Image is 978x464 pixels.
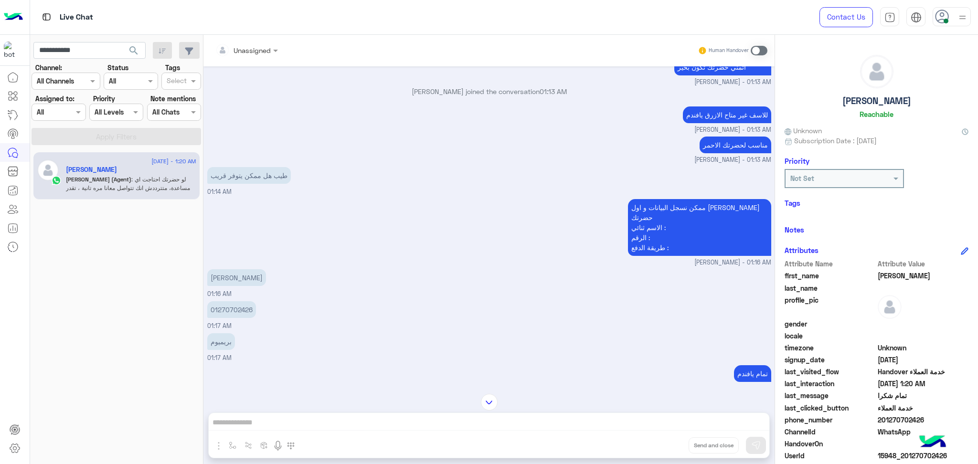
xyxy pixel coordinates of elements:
span: 2 [878,427,969,437]
span: timezone [785,343,876,353]
span: Omar [878,271,969,281]
label: Tags [165,63,180,73]
span: null [878,319,969,329]
label: Assigned to: [35,94,74,104]
span: [PERSON_NAME] - 01:13 AM [694,156,771,165]
span: 2025-09-11T17:23:55.872Z [878,355,969,365]
span: last_message [785,390,876,401]
label: Status [107,63,128,73]
span: ChannelId [785,427,876,437]
span: [PERSON_NAME] (Agent) [66,176,131,183]
span: last_interaction [785,379,876,389]
button: Apply Filters [32,128,201,145]
h6: Priority [785,157,809,165]
span: last_name [785,283,876,293]
p: 13/9/2025, 1:13 AM [700,137,771,153]
span: 01:17 AM [207,322,232,329]
img: 1403182699927242 [4,42,21,59]
p: 13/9/2025, 1:16 AM [207,269,266,286]
span: locale [785,331,876,341]
span: profile_pic [785,295,876,317]
img: defaultAdmin.png [37,159,59,181]
img: profile [957,11,968,23]
h5: Omar [66,166,117,174]
span: [PERSON_NAME] - 01:16 AM [694,258,771,267]
span: 2025-09-12T22:20:11.747Z [878,379,969,389]
label: Channel: [35,63,62,73]
span: UserId [785,451,876,461]
a: Contact Us [819,7,873,27]
span: 01:16 AM [207,290,232,297]
p: 13/9/2025, 1:17 AM [207,301,256,318]
p: 13/9/2025, 1:16 AM [628,199,771,256]
img: WhatsApp [52,176,61,185]
span: 01:14 AM [207,188,232,195]
span: search [128,45,139,56]
span: last_visited_flow [785,367,876,377]
span: gender [785,319,876,329]
span: تمام شكرا [878,390,969,401]
span: Unknown [878,343,969,353]
h6: Reachable [860,110,893,118]
span: [PERSON_NAME] - 01:18 AM [694,384,771,393]
img: defaultAdmin.png [878,295,902,319]
p: 13/9/2025, 1:18 AM [734,365,771,382]
span: first_name [785,271,876,281]
span: [PERSON_NAME] - 01:13 AM [694,78,771,87]
span: 01:13 AM [540,87,567,95]
span: [PERSON_NAME] - 01:13 AM [694,126,771,135]
label: Note mentions [150,94,196,104]
span: signup_date [785,355,876,365]
span: Handover خدمة العملاء [878,367,969,377]
small: Human Handover [709,47,749,54]
span: Unknown [785,126,822,136]
span: last_clicked_button [785,403,876,413]
span: خدمة العملاء [878,403,969,413]
p: [PERSON_NAME] joined the conversation [207,86,771,96]
span: [DATE] - 1:20 AM [151,157,196,166]
h6: Attributes [785,246,819,254]
label: Priority [93,94,115,104]
span: null [878,439,969,449]
button: search [122,42,146,63]
div: Select [165,75,187,88]
span: Attribute Name [785,259,876,269]
p: 13/9/2025, 1:14 AM [207,167,291,184]
img: tab [41,11,53,23]
span: null [878,331,969,341]
img: Logo [4,7,23,27]
span: HandoverOn [785,439,876,449]
span: 15948_201270702426 [878,451,969,461]
span: Attribute Value [878,259,969,269]
p: Live Chat [60,11,93,24]
img: defaultAdmin.png [861,55,893,88]
span: Subscription Date : [DATE] [794,136,877,146]
p: 13/9/2025, 1:17 AM [207,333,235,350]
span: 201270702426 [878,415,969,425]
img: tab [911,12,922,23]
img: tab [884,12,895,23]
h5: [PERSON_NAME] [842,95,911,106]
button: Send and close [689,437,739,453]
img: hulul-logo.png [916,426,949,459]
span: 01:17 AM [207,354,232,361]
a: tab [880,7,899,27]
h6: Notes [785,225,804,234]
span: phone_number [785,415,876,425]
p: 13/9/2025, 1:13 AM [683,106,771,123]
h6: Tags [785,199,968,207]
img: scroll [481,394,498,411]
